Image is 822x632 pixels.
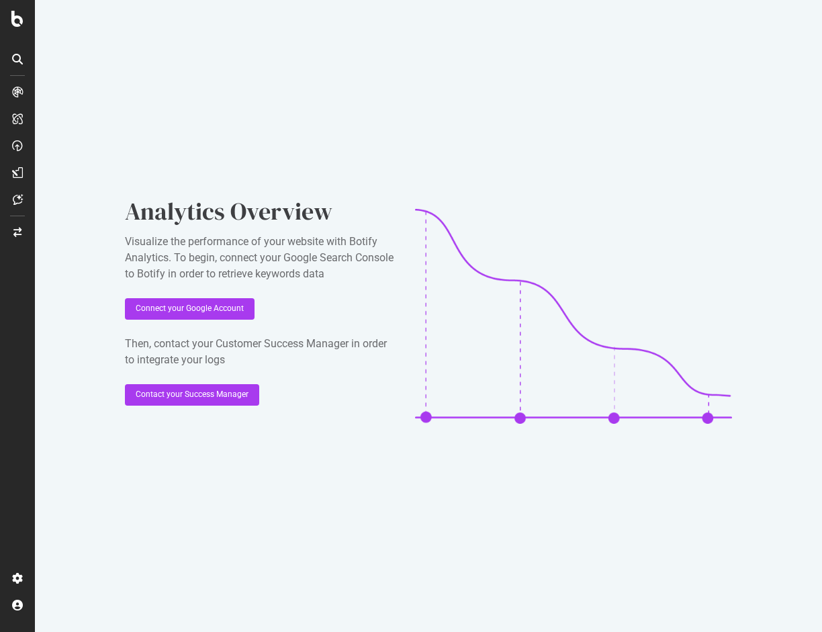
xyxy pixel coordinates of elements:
div: Visualize the performance of your website with Botify Analytics. To begin, connect your Google Se... [125,234,394,282]
button: Connect your Google Account [125,298,255,320]
div: Contact your Success Manager [136,389,248,400]
img: CaL_T18e.png [415,209,732,424]
div: Analytics Overview [125,195,394,228]
button: Contact your Success Manager [125,384,259,406]
div: Connect your Google Account [136,303,244,314]
div: Then, contact your Customer Success Manager in order to integrate your logs [125,336,394,368]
